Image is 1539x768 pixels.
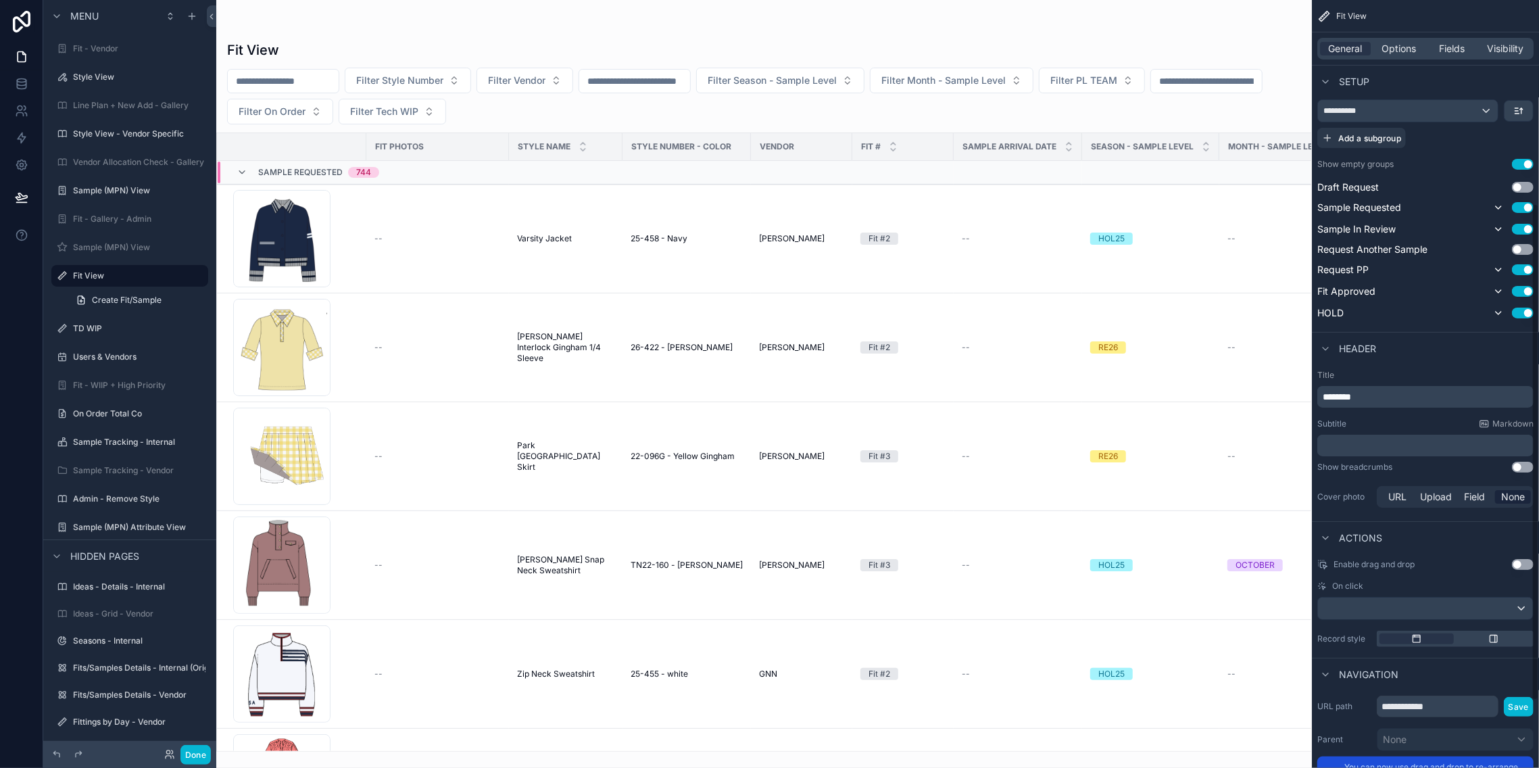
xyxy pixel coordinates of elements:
[1317,243,1427,256] span: Request Another Sample
[1317,263,1369,277] span: Request PP
[1091,141,1194,152] span: Season - Sample Level
[51,684,208,706] a: Fits/Samples Details - Vendor
[73,522,205,533] label: Sample (MPN) Attribute View
[70,550,139,563] span: Hidden pages
[73,352,205,362] label: Users & Vendors
[73,72,205,82] label: Style View
[760,141,794,152] span: Vendor
[73,242,205,253] label: Sample (MPN) View
[51,403,208,425] a: On Order Total Co
[1228,141,1328,152] span: MONTH - SAMPLE LEVEL
[1317,222,1396,236] span: Sample In Review
[51,151,208,173] a: Vendor Allocation Check - Gallery
[1339,668,1398,681] span: Navigation
[1382,42,1416,55] span: Options
[73,663,225,673] label: Fits/Samples Details - Internal (Original)
[1339,342,1376,356] span: Header
[73,380,205,391] label: Fit - WIIP + High Priority
[631,141,731,152] span: Style Number - Color
[73,635,205,646] label: Seasons - Internal
[73,437,205,448] label: Sample Tracking - Internal
[1492,418,1534,429] span: Markdown
[73,717,205,727] label: Fittings by Day - Vendor
[51,431,208,453] a: Sample Tracking - Internal
[1317,435,1534,456] div: scrollable content
[68,289,208,311] a: Create Fit/Sample
[73,43,205,54] label: Fit - Vendor
[1317,386,1534,408] div: scrollable content
[1440,42,1465,55] span: Fields
[1317,306,1344,320] span: HOLD
[51,460,208,481] a: Sample Tracking - Vendor
[375,141,424,152] span: Fit Photos
[518,141,570,152] span: STYLE NAME
[51,123,208,145] a: Style View - Vendor Specific
[73,100,205,111] label: Line Plan + New Add - Gallery
[1317,701,1371,712] label: URL path
[1317,491,1371,502] label: Cover photo
[73,323,205,334] label: TD WIP
[1317,633,1371,644] label: Record style
[51,95,208,116] a: Line Plan + New Add - Gallery
[1388,490,1407,504] span: URL
[1383,733,1407,746] span: None
[1317,285,1375,298] span: Fit Approved
[51,576,208,598] a: Ideas - Details - Internal
[962,141,1056,152] span: Sample Arrival Date
[1339,531,1382,545] span: Actions
[51,711,208,733] a: Fittings by Day - Vendor
[1317,418,1346,429] label: Subtitle
[73,465,205,476] label: Sample Tracking - Vendor
[73,494,205,504] label: Admin - Remove Style
[51,657,208,679] a: Fits/Samples Details - Internal (Original)
[51,208,208,230] a: Fit - Gallery - Admin
[1329,42,1363,55] span: General
[1317,201,1401,214] span: Sample Requested
[1332,581,1363,592] span: On click
[51,318,208,339] a: TD WIP
[73,128,205,139] label: Style View - Vendor Specific
[51,237,208,258] a: Sample (MPN) View
[73,214,205,224] label: Fit - Gallery - Admin
[51,375,208,396] a: Fit - WIIP + High Priority
[1488,42,1524,55] span: Visibility
[1479,418,1534,429] a: Markdown
[92,295,162,306] span: Create Fit/Sample
[1339,75,1369,89] span: Setup
[73,581,205,592] label: Ideas - Details - Internal
[1504,697,1534,717] button: Save
[258,167,343,178] span: Sample Requested
[1317,181,1379,194] span: Draft Request
[73,608,205,619] label: Ideas - Grid - Vendor
[180,745,211,765] button: Done
[1338,133,1401,143] span: Add a subgroup
[1317,128,1406,148] button: Add a subgroup
[70,9,99,23] span: Menu
[1420,490,1452,504] span: Upload
[1317,734,1371,745] label: Parent
[1317,159,1394,170] label: Show empty groups
[51,346,208,368] a: Users & Vendors
[51,630,208,652] a: Seasons - Internal
[51,517,208,538] a: Sample (MPN) Attribute View
[73,408,205,419] label: On Order Total Co
[1501,490,1525,504] span: None
[73,690,205,700] label: Fits/Samples Details - Vendor
[51,66,208,88] a: Style View
[1464,490,1485,504] span: Field
[73,270,200,281] label: Fit View
[356,167,371,178] div: 744
[1334,559,1415,570] span: Enable drag and drop
[861,141,881,152] span: Fit #
[51,265,208,287] a: Fit View
[1317,462,1392,473] div: Show breadcrumbs
[73,157,205,168] label: Vendor Allocation Check - Gallery
[51,488,208,510] a: Admin - Remove Style
[51,603,208,625] a: Ideas - Grid - Vendor
[51,38,208,59] a: Fit - Vendor
[51,180,208,201] a: Sample (MPN) View
[73,185,205,196] label: Sample (MPN) View
[1336,11,1367,22] span: Fit View
[1377,728,1534,751] button: None
[1317,370,1534,381] label: Title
